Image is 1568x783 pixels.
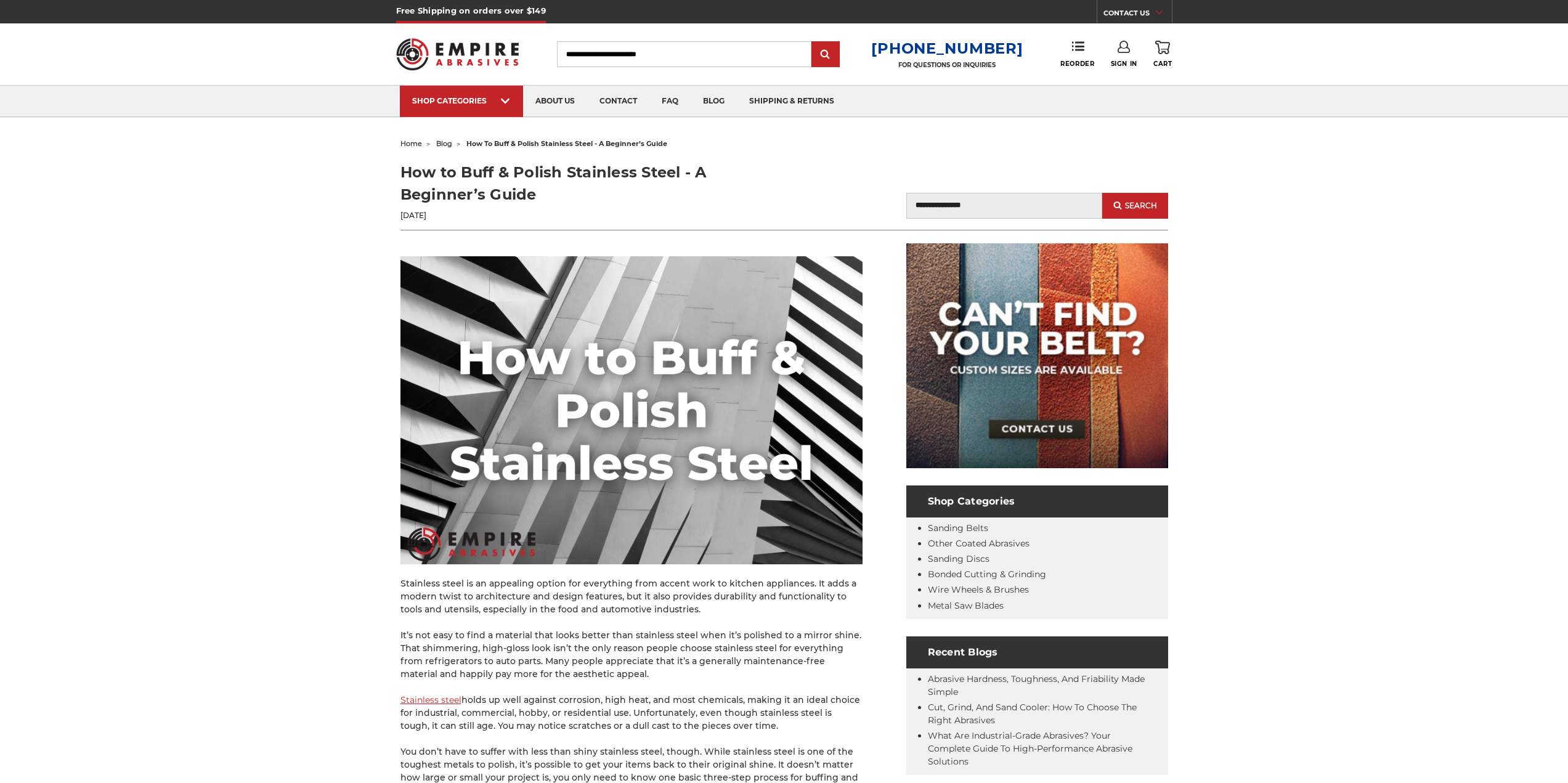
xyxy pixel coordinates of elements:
span: Sign In [1111,60,1137,68]
p: It’s not easy to find a material that looks better than stainless steel when it’s polished to a m... [400,629,863,681]
a: Cut, Grind, and Sand Cooler: How to Choose the Right Abrasives [928,702,1137,726]
a: Wire Wheels & Brushes [928,584,1029,595]
a: Bonded Cutting & Grinding [928,569,1046,580]
h1: How to Buff & Polish Stainless Steel - A Beginner’s Guide [400,161,784,206]
span: Cart [1153,60,1172,68]
a: Other Coated Abrasives [928,538,1030,549]
img: How to Buff & Polish Stainless Steel - A Beginner’s Guide [400,256,863,564]
p: [DATE] [400,210,784,221]
h4: Shop Categories [906,485,1168,517]
a: Sanding Discs [928,553,989,564]
a: faq [649,86,691,117]
a: Sanding Belts [928,522,988,533]
div: SHOP CATEGORIES [412,96,511,105]
input: Submit [813,43,838,67]
span: how to buff & polish stainless steel - a beginner’s guide [466,139,667,148]
a: [PHONE_NUMBER] [871,39,1023,57]
a: CONTACT US [1103,6,1172,23]
p: holds up well against corrosion, high heat, and most chemicals, making it an ideal choice for ind... [400,694,863,732]
span: Reorder [1060,60,1094,68]
p: FOR QUESTIONS OR INQUIRIES [871,61,1023,69]
a: Cart [1153,41,1172,68]
a: Metal Saw Blades [928,600,1004,611]
a: Abrasive Hardness, Toughness, and Friability Made Simple [928,673,1145,697]
p: Stainless steel is an appealing option for everything from accent work to kitchen appliances. It ... [400,577,863,616]
a: contact [587,86,649,117]
a: blog [436,139,452,148]
img: Empire Abrasives [396,30,519,78]
a: blog [691,86,737,117]
img: promo banner for custom belts. [906,243,1168,468]
a: What Are Industrial-Grade Abrasives? Your Complete Guide to High-Performance Abrasive Solutions [928,730,1132,767]
a: Stainless steel [400,694,461,705]
h4: Recent Blogs [906,636,1168,668]
a: Reorder [1060,41,1094,67]
a: shipping & returns [737,86,847,117]
a: home [400,139,422,148]
span: Search [1125,201,1157,210]
button: Search [1102,193,1168,219]
a: about us [523,86,587,117]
